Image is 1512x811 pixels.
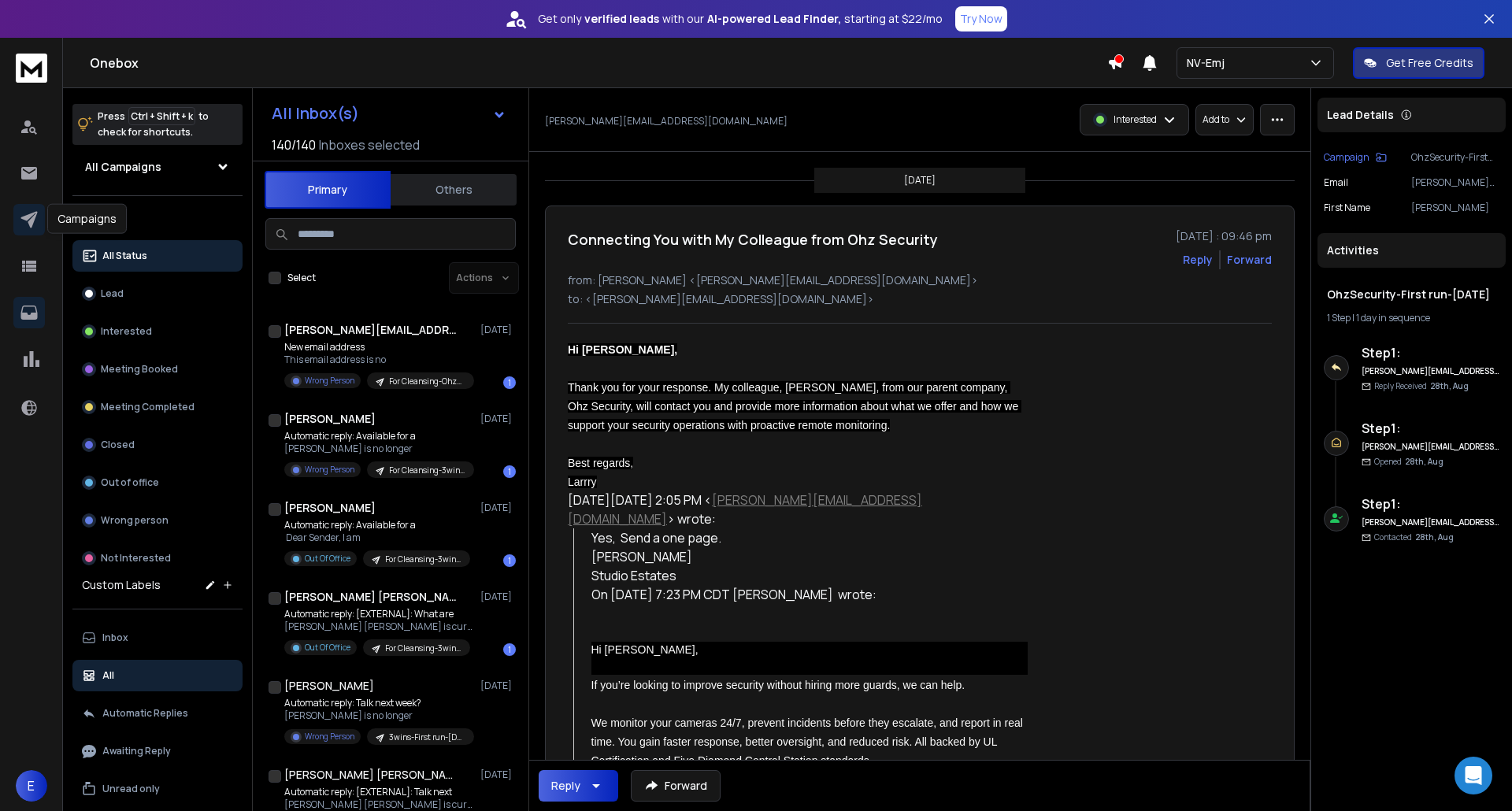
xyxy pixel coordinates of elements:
p: Automatic reply: Talk next week? [284,697,473,709]
p: [PERSON_NAME] is no longer [284,709,473,722]
span: 140 / 140 [272,135,316,154]
p: First Name [1324,202,1370,214]
p: Contacted [1374,531,1454,543]
p: Wrong Person [305,464,354,476]
p: Lead [101,287,124,300]
p: Automatic reply: [EXTERNAL]: What are [284,608,473,620]
h1: [PERSON_NAME] [284,678,374,694]
div: [PERSON_NAME] [591,547,1028,566]
div: On [DATE] 7:23 PM CDT [PERSON_NAME] wrote: [591,585,1028,604]
p: [PERSON_NAME] [PERSON_NAME] is currently away [284,620,473,633]
button: Forward [631,770,721,802]
button: Meeting Booked [72,354,243,385]
p: [DATE] [480,591,516,603]
h3: Filters [72,209,243,231]
h1: Connecting You with My Colleague from Ohz Security [568,228,938,250]
button: Reply [539,770,618,802]
p: [PERSON_NAME] [1411,202,1499,214]
p: All [102,669,114,682]
p: All Status [102,250,147,262]
p: Awaiting Reply [102,745,171,757]
button: Meeting Completed [72,391,243,423]
p: For Cleansing-3wins-[DATE] [385,554,461,565]
div: 1 [503,554,516,567]
button: Others [391,172,517,207]
p: [PERSON_NAME][EMAIL_ADDRESS][DOMAIN_NAME] [545,115,787,128]
button: Not Interested [72,543,243,574]
p: Press to check for shortcuts. [98,109,209,140]
p: Add to [1203,113,1229,126]
div: 1 [503,643,516,656]
p: Dear Sender, I am [284,531,470,544]
p: Automatic reply: Available for a [284,430,473,443]
button: Wrong person [72,505,243,536]
button: Interested [72,316,243,347]
p: Unread only [102,783,160,795]
button: Campaign [1324,151,1387,164]
button: All [72,660,243,691]
p: Closed [101,439,135,451]
span: 1 day in sequence [1356,311,1430,324]
p: Not Interested [101,552,171,565]
p: Lead Details [1327,107,1394,123]
h1: [PERSON_NAME][EMAIL_ADDRESS][DOMAIN_NAME] [284,322,458,338]
span: Hi [PERSON_NAME], [591,643,699,656]
p: [PERSON_NAME][EMAIL_ADDRESS][DOMAIN_NAME] [1411,176,1499,189]
span: 28th, Aug [1405,456,1443,467]
div: 1 [503,465,516,478]
p: Automatic reply: Available for a [284,519,470,531]
div: Reply [551,778,580,794]
button: Unread only [72,773,243,805]
button: Closed [72,429,243,461]
p: Wrong person [101,514,169,527]
p: Automatic Replies [102,707,188,720]
span: Hi [PERSON_NAME], [568,343,677,356]
label: Select [287,272,316,284]
p: Get only with our starting at $22/mo [538,11,943,27]
p: from: [PERSON_NAME] <[PERSON_NAME][EMAIL_ADDRESS][DOMAIN_NAME]> [568,272,1272,288]
p: Email [1324,176,1348,189]
div: [DATE][DATE] 2:05 PM < > wrote: [568,491,1028,528]
p: Wrong Person [305,375,354,387]
p: NV-Emj [1187,55,1231,71]
p: Inbox [102,631,128,644]
h6: [PERSON_NAME][EMAIL_ADDRESS][DOMAIN_NAME] [1362,365,1499,377]
p: Try Now [960,11,1002,27]
h1: [PERSON_NAME] [PERSON_NAME] [284,589,458,605]
p: [DATE] [480,413,516,425]
p: [PERSON_NAME] is no longer [284,443,473,455]
span: If you’re looking to improve security without hiring more guards, we can help. [591,679,965,691]
strong: AI-powered Lead Finder, [707,11,841,27]
p: For Cleansing-3wins-[DATE] [389,465,465,476]
p: OhzSecurity-First run-[DATE] [1411,151,1499,164]
p: For Cleansing-OhzSecurity-[DATE] [389,376,465,387]
strong: verified leads [584,11,659,27]
button: E [16,770,47,802]
span: 1 Step [1327,311,1351,324]
p: [DATE] [480,768,516,781]
p: Out Of Office [305,642,350,654]
span: Larrry [568,476,597,488]
p: Out Of Office [305,553,350,565]
p: Out of office [101,476,159,489]
div: 1 [503,376,516,389]
div: Open Intercom Messenger [1455,757,1492,794]
button: Reply [1183,252,1213,268]
p: Meeting Completed [101,401,195,413]
p: Meeting Booked [101,363,178,376]
p: to: <[PERSON_NAME][EMAIL_ADDRESS][DOMAIN_NAME]> [568,291,1272,307]
div: Campaigns [47,204,127,234]
button: Get Free Credits [1353,47,1484,79]
button: Automatic Replies [72,698,243,729]
div: Forward [1227,252,1272,268]
button: Inbox [72,622,243,654]
span: Thank you for your response. My colleague, [PERSON_NAME], from our parent company, Ohz Security, ... [568,381,1021,431]
p: New email address [284,341,473,354]
h6: [PERSON_NAME][EMAIL_ADDRESS][DOMAIN_NAME] [1362,441,1499,453]
button: Try Now [955,6,1007,31]
p: [PERSON_NAME] [PERSON_NAME] is currently away [284,798,473,811]
span: Best regards, [568,457,633,469]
